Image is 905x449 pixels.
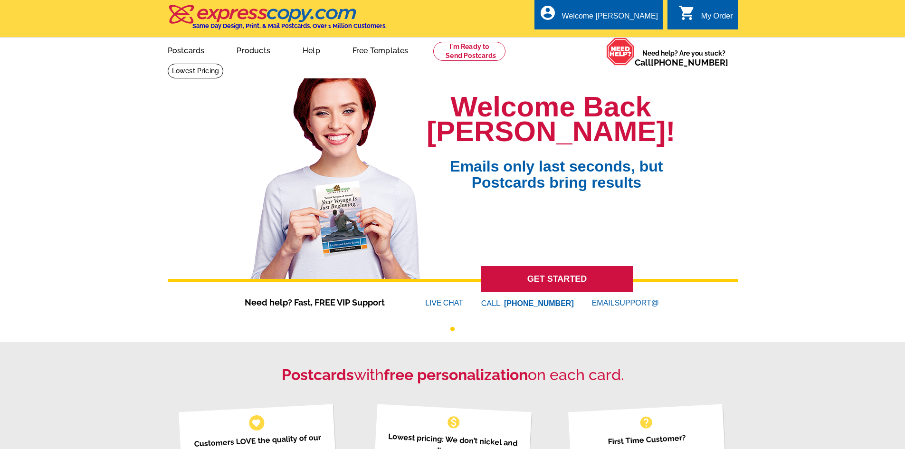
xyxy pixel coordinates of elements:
button: 1 of 1 [450,327,455,331]
a: Postcards [152,38,220,61]
img: help [606,38,635,66]
font: LIVE [425,297,443,309]
img: welcome-back-logged-in.png [245,71,427,279]
a: GET STARTED [481,266,633,292]
a: shopping_cart My Order [678,10,733,22]
div: Welcome [PERSON_NAME] [562,12,658,25]
span: monetization_on [446,415,461,430]
i: shopping_cart [678,4,695,21]
h2: with on each card. [168,366,738,384]
span: help [638,415,654,430]
font: SUPPORT@ [615,297,660,309]
i: account_circle [539,4,556,21]
p: First Time Customer? [580,430,714,449]
span: Call [635,57,728,67]
div: My Order [701,12,733,25]
span: favorite [251,418,261,428]
span: Need help? Fast, FREE VIP Support [245,296,397,309]
a: [PHONE_NUMBER] [651,57,728,67]
h4: Same Day Design, Print, & Mail Postcards. Over 1 Million Customers. [192,22,387,29]
strong: Postcards [282,366,354,383]
span: Need help? Are you stuck? [635,48,733,67]
a: LIVECHAT [425,299,463,307]
a: Products [221,38,286,61]
h1: Welcome Back [PERSON_NAME]! [427,95,675,144]
a: Free Templates [337,38,424,61]
span: Emails only last seconds, but Postcards bring results [438,144,675,191]
strong: free personalization [384,366,528,383]
a: Same Day Design, Print, & Mail Postcards. Over 1 Million Customers. [168,11,387,29]
a: Help [287,38,335,61]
